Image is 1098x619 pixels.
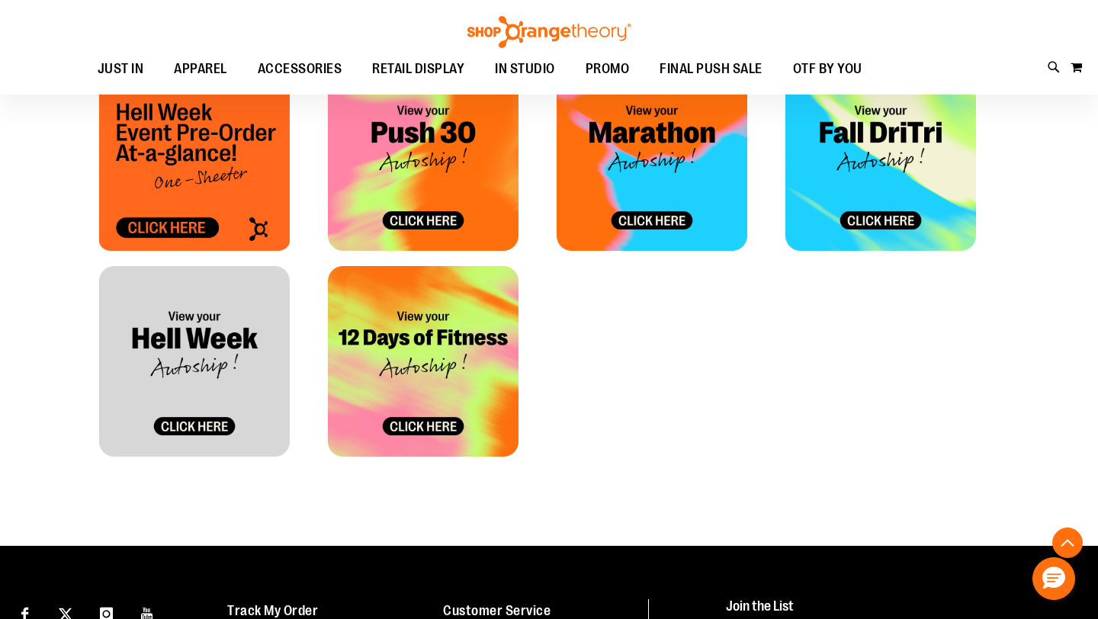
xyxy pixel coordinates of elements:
a: RETAIL DISPLAY [357,52,480,87]
a: PROMO [570,52,645,87]
a: APPAREL [159,52,242,87]
a: IN STUDIO [480,52,570,86]
img: HELLWEEK_Allocation Tile [99,60,290,251]
span: PROMO [586,52,630,86]
button: Back To Top [1052,528,1083,558]
img: Shop Orangetheory [465,16,633,48]
span: OTF BY YOU [793,52,862,86]
a: Customer Service [443,603,551,618]
button: Hello, have a question? Let’s chat. [1032,557,1075,600]
span: APPAREL [174,52,227,86]
img: HELLWEEK_Allocation Tile [99,266,290,457]
img: OTF Tile - Marathon Marketing [557,60,747,251]
a: OTF BY YOU [778,52,878,87]
a: FINAL PUSH SALE [644,52,778,87]
a: ACCESSORIES [242,52,358,87]
span: FINAL PUSH SALE [660,52,762,86]
span: RETAIL DISPLAY [372,52,464,86]
a: Track My Order [227,603,318,618]
span: ACCESSORIES [258,52,342,86]
span: JUST IN [98,52,144,86]
img: FALL DRI TRI_Allocation Tile [785,60,976,251]
span: IN STUDIO [495,52,555,86]
a: JUST IN [82,52,159,87]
